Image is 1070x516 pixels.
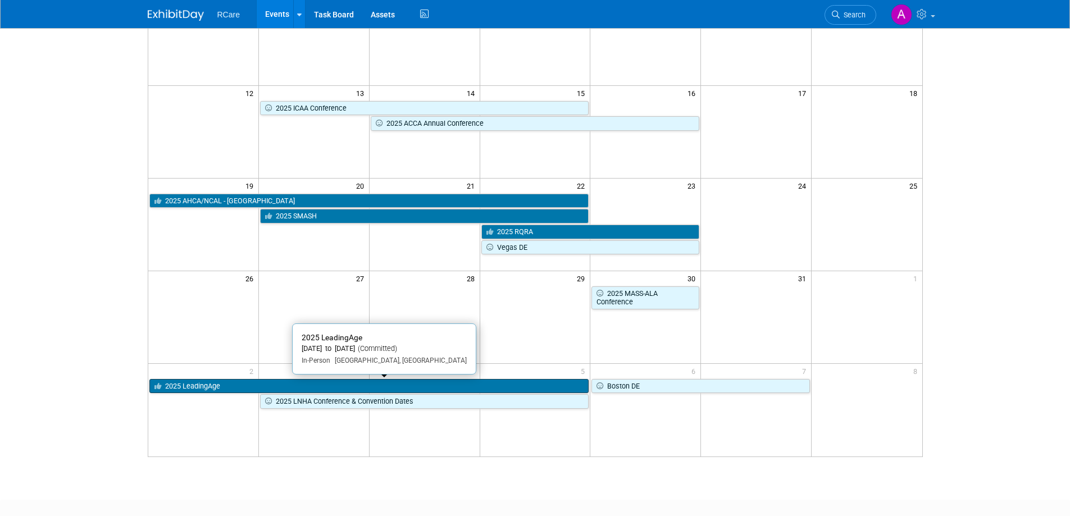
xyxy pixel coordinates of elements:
[302,333,362,342] span: 2025 LeadingAge
[355,271,369,285] span: 27
[248,364,258,378] span: 2
[576,179,590,193] span: 22
[148,10,204,21] img: ExhibitDay
[481,225,700,239] a: 2025 RQRA
[801,364,811,378] span: 7
[797,179,811,193] span: 24
[686,271,700,285] span: 30
[908,179,922,193] span: 25
[355,344,397,353] span: (Committed)
[580,364,590,378] span: 5
[260,394,589,409] a: 2025 LNHA Conference & Convention Dates
[908,86,922,100] span: 18
[260,101,589,116] a: 2025 ICAA Conference
[217,10,240,19] span: RCare
[481,240,700,255] a: Vegas DE
[912,364,922,378] span: 8
[576,86,590,100] span: 15
[466,86,480,100] span: 14
[891,4,912,25] img: Ashley Flann
[686,86,700,100] span: 16
[912,271,922,285] span: 1
[244,271,258,285] span: 26
[244,179,258,193] span: 19
[576,271,590,285] span: 29
[797,86,811,100] span: 17
[591,379,810,394] a: Boston DE
[825,5,876,25] a: Search
[302,344,467,354] div: [DATE] to [DATE]
[840,11,866,19] span: Search
[797,271,811,285] span: 31
[690,364,700,378] span: 6
[260,209,589,223] a: 2025 SMASH
[302,357,330,364] span: In-Person
[149,379,589,394] a: 2025 LeadingAge
[355,179,369,193] span: 20
[149,194,589,208] a: 2025 AHCA/NCAL - [GEOGRAPHIC_DATA]
[330,357,467,364] span: [GEOGRAPHIC_DATA], [GEOGRAPHIC_DATA]
[244,86,258,100] span: 12
[466,271,480,285] span: 28
[466,179,480,193] span: 21
[686,179,700,193] span: 23
[591,286,699,309] a: 2025 MASS-ALA Conference
[355,86,369,100] span: 13
[371,116,700,131] a: 2025 ACCA Annual Conference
